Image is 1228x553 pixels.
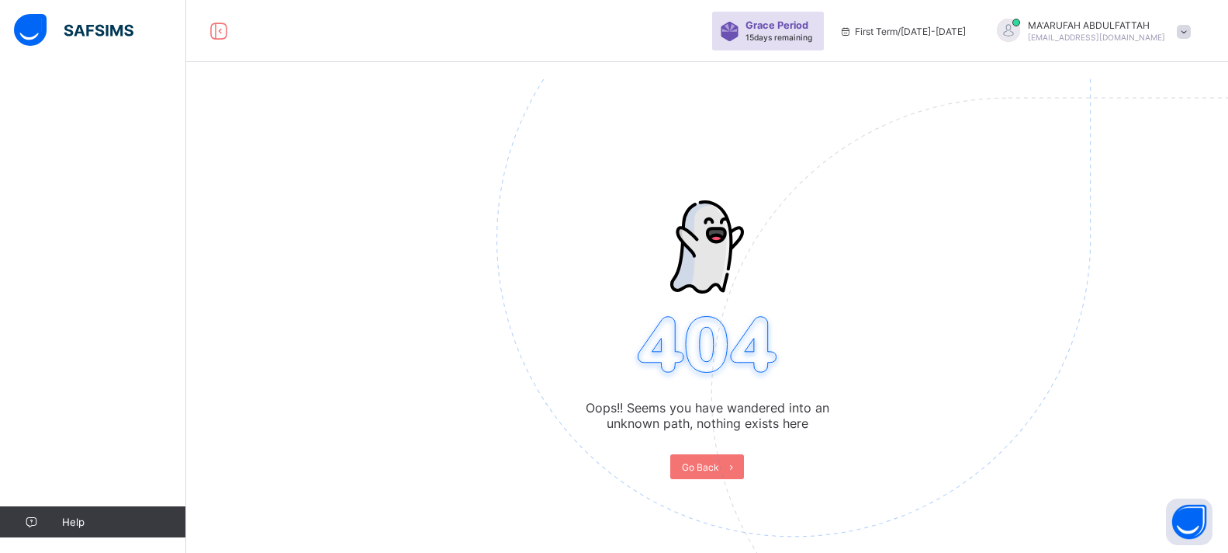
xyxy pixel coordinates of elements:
[839,26,966,37] span: session/term information
[14,14,133,47] img: safsims
[720,22,739,41] img: sticker-purple.71386a28dfed39d6af7621340158ba97.svg
[682,461,719,473] span: Go Back
[745,33,812,42] span: 15 days remaining
[1028,33,1165,42] span: [EMAIL_ADDRESS][DOMAIN_NAME]
[1166,499,1212,545] button: Open asap
[745,19,808,31] span: Grace Period
[981,19,1199,44] div: MA'ARUFAHABDULFATTAH
[62,516,185,528] span: Help
[1028,19,1165,31] span: MA'ARUFAH ABDULFATTAH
